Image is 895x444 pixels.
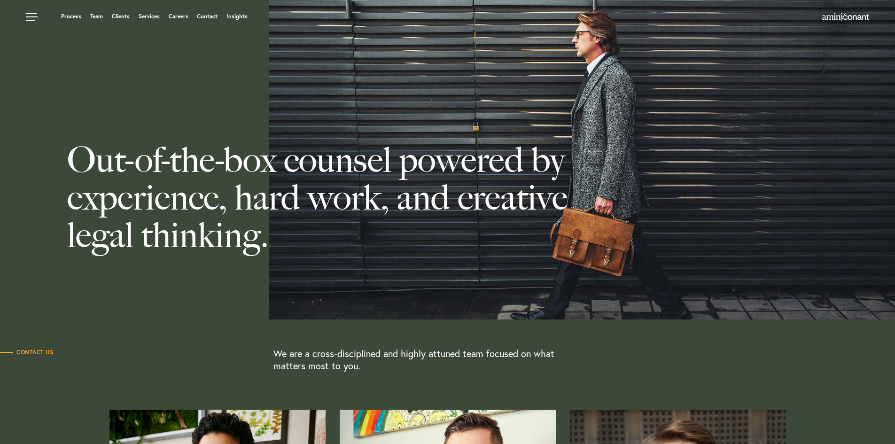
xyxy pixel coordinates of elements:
[90,14,103,19] a: Team
[822,13,869,21] img: Amini & Conant
[169,14,188,19] a: Careers
[112,14,130,19] a: Clients
[822,14,869,21] a: Home
[61,14,81,19] a: Process
[273,348,574,372] p: We are a cross-disciplined and highly attuned team focused on what matters most to you.
[139,14,160,19] a: Services
[197,14,218,19] a: Contact
[226,14,248,19] a: Insights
